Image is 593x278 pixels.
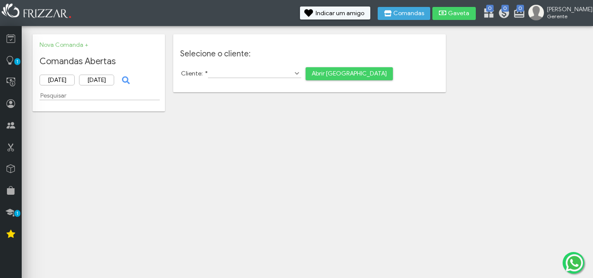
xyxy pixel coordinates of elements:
span: 0 [486,5,494,12]
span: Comandas [393,10,424,16]
span: Indicar um amigo [316,10,364,16]
button: Comandas [378,7,430,20]
a: Nova Comanda + [40,41,88,49]
span: 0 [517,5,524,12]
label: Cliente: [181,70,208,77]
button: ui-button [119,74,132,87]
a: 0 [483,7,491,21]
span: 1 [14,210,20,217]
span: Abrir [GEOGRAPHIC_DATA] [312,67,387,80]
input: Data Final [79,75,114,85]
button: Indicar um amigo [300,7,370,20]
input: Pesquisar [40,91,160,100]
a: 0 [498,7,507,21]
span: Gaveta [448,10,470,16]
span: 1 [14,58,20,65]
span: 0 [501,5,509,12]
h3: Selecione o cliente: [180,49,439,59]
a: [PERSON_NAME] Gerente [528,5,589,22]
span: [PERSON_NAME] [547,6,586,13]
a: 0 [513,7,522,21]
img: whatsapp.png [564,252,585,273]
span: Gerente [547,13,586,20]
button: Abrir [GEOGRAPHIC_DATA] [306,67,393,80]
button: Gaveta [432,7,476,20]
h2: Comandas Abertas [40,56,158,67]
button: Show Options [293,69,301,78]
